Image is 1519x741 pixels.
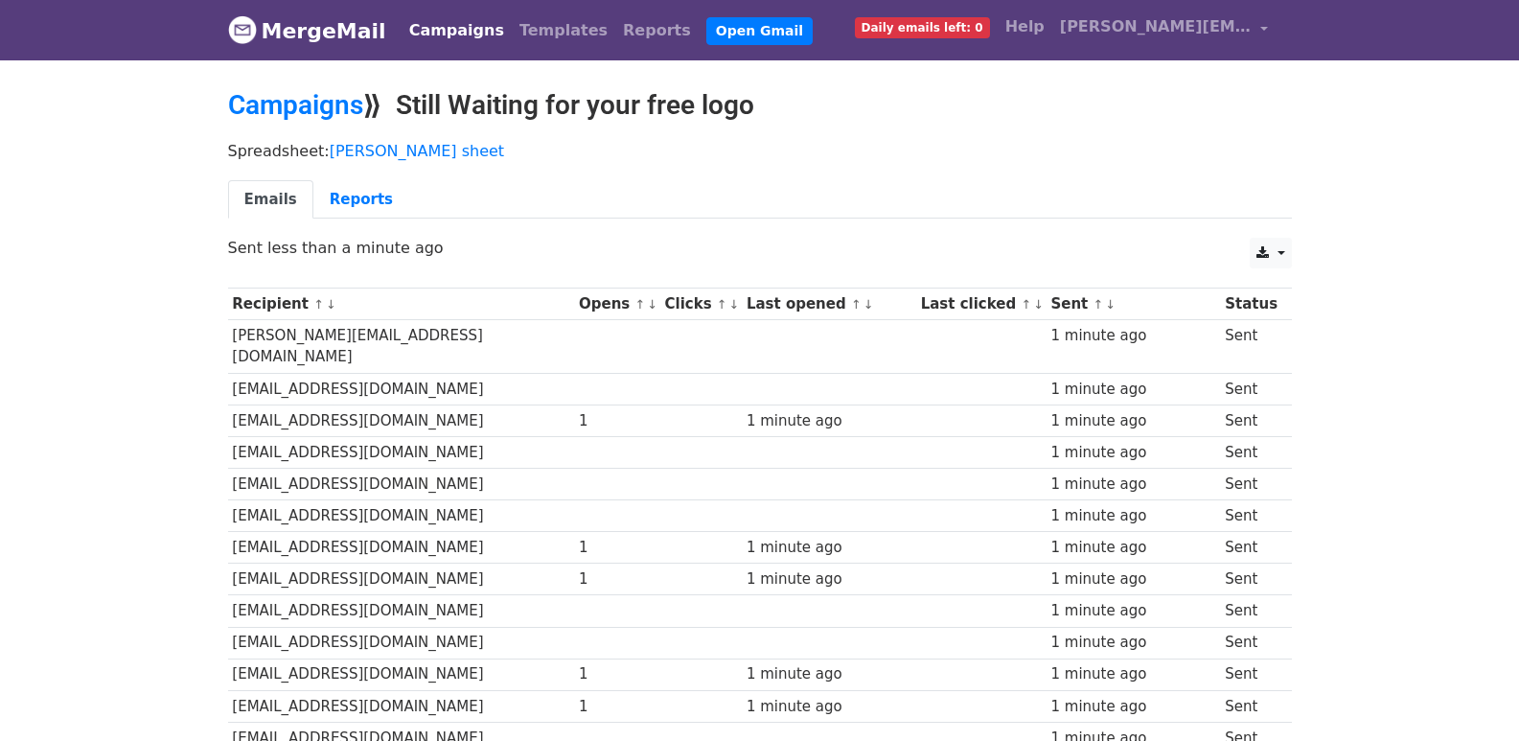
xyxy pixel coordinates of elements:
[998,8,1052,46] a: Help
[747,568,911,590] div: 1 minute ago
[1220,320,1281,374] td: Sent
[1220,532,1281,564] td: Sent
[228,627,575,659] td: [EMAIL_ADDRESS][DOMAIN_NAME]
[1050,410,1215,432] div: 1 minute ago
[1220,469,1281,500] td: Sent
[326,297,336,312] a: ↓
[579,568,656,590] div: 1
[1050,442,1215,464] div: 1 minute ago
[1021,297,1031,312] a: ↑
[851,297,862,312] a: ↑
[747,410,911,432] div: 1 minute ago
[228,11,386,51] a: MergeMail
[1220,289,1281,320] th: Status
[1047,289,1221,320] th: Sent
[579,410,656,432] div: 1
[228,238,1292,258] p: Sent less than a minute ago
[1220,373,1281,405] td: Sent
[512,12,615,50] a: Templates
[1220,500,1281,532] td: Sent
[1220,564,1281,595] td: Sent
[1105,297,1116,312] a: ↓
[1050,600,1215,622] div: 1 minute ago
[228,564,575,595] td: [EMAIL_ADDRESS][DOMAIN_NAME]
[313,180,409,220] a: Reports
[1093,297,1104,312] a: ↑
[228,89,363,121] a: Campaigns
[1220,405,1281,436] td: Sent
[855,17,990,38] span: Daily emails left: 0
[747,696,911,718] div: 1 minute ago
[228,405,575,436] td: [EMAIL_ADDRESS][DOMAIN_NAME]
[1050,537,1215,559] div: 1 minute ago
[228,320,575,374] td: [PERSON_NAME][EMAIL_ADDRESS][DOMAIN_NAME]
[647,297,657,312] a: ↓
[747,663,911,685] div: 1 minute ago
[1220,659,1281,690] td: Sent
[747,537,911,559] div: 1 minute ago
[1050,325,1215,347] div: 1 minute ago
[1033,297,1044,312] a: ↓
[717,297,727,312] a: ↑
[228,469,575,500] td: [EMAIL_ADDRESS][DOMAIN_NAME]
[1050,474,1215,496] div: 1 minute ago
[1220,690,1281,722] td: Sent
[228,373,575,405] td: [EMAIL_ADDRESS][DOMAIN_NAME]
[1423,649,1519,741] iframe: Chat Widget
[228,690,575,722] td: [EMAIL_ADDRESS][DOMAIN_NAME]
[1050,568,1215,590] div: 1 minute ago
[1050,696,1215,718] div: 1 minute ago
[228,289,575,320] th: Recipient
[660,289,742,320] th: Clicks
[1220,436,1281,468] td: Sent
[742,289,916,320] th: Last opened
[313,297,324,312] a: ↑
[1050,663,1215,685] div: 1 minute ago
[228,141,1292,161] p: Spreadsheet:
[228,500,575,532] td: [EMAIL_ADDRESS][DOMAIN_NAME]
[1220,627,1281,659] td: Sent
[1052,8,1277,53] a: [PERSON_NAME][EMAIL_ADDRESS][DOMAIN_NAME]
[228,436,575,468] td: [EMAIL_ADDRESS][DOMAIN_NAME]
[1060,15,1252,38] span: [PERSON_NAME][EMAIL_ADDRESS][DOMAIN_NAME]
[706,17,813,45] a: Open Gmail
[1050,505,1215,527] div: 1 minute ago
[1050,632,1215,654] div: 1 minute ago
[228,89,1292,122] h2: ⟫ Still Waiting for your free logo
[402,12,512,50] a: Campaigns
[228,595,575,627] td: [EMAIL_ADDRESS][DOMAIN_NAME]
[579,663,656,685] div: 1
[916,289,1047,320] th: Last clicked
[228,532,575,564] td: [EMAIL_ADDRESS][DOMAIN_NAME]
[579,537,656,559] div: 1
[574,289,660,320] th: Opens
[863,297,874,312] a: ↓
[579,696,656,718] div: 1
[228,659,575,690] td: [EMAIL_ADDRESS][DOMAIN_NAME]
[634,297,645,312] a: ↑
[729,297,740,312] a: ↓
[847,8,998,46] a: Daily emails left: 0
[615,12,699,50] a: Reports
[1050,379,1215,401] div: 1 minute ago
[330,142,504,160] a: [PERSON_NAME] sheet
[228,180,313,220] a: Emails
[228,15,257,44] img: MergeMail logo
[1220,595,1281,627] td: Sent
